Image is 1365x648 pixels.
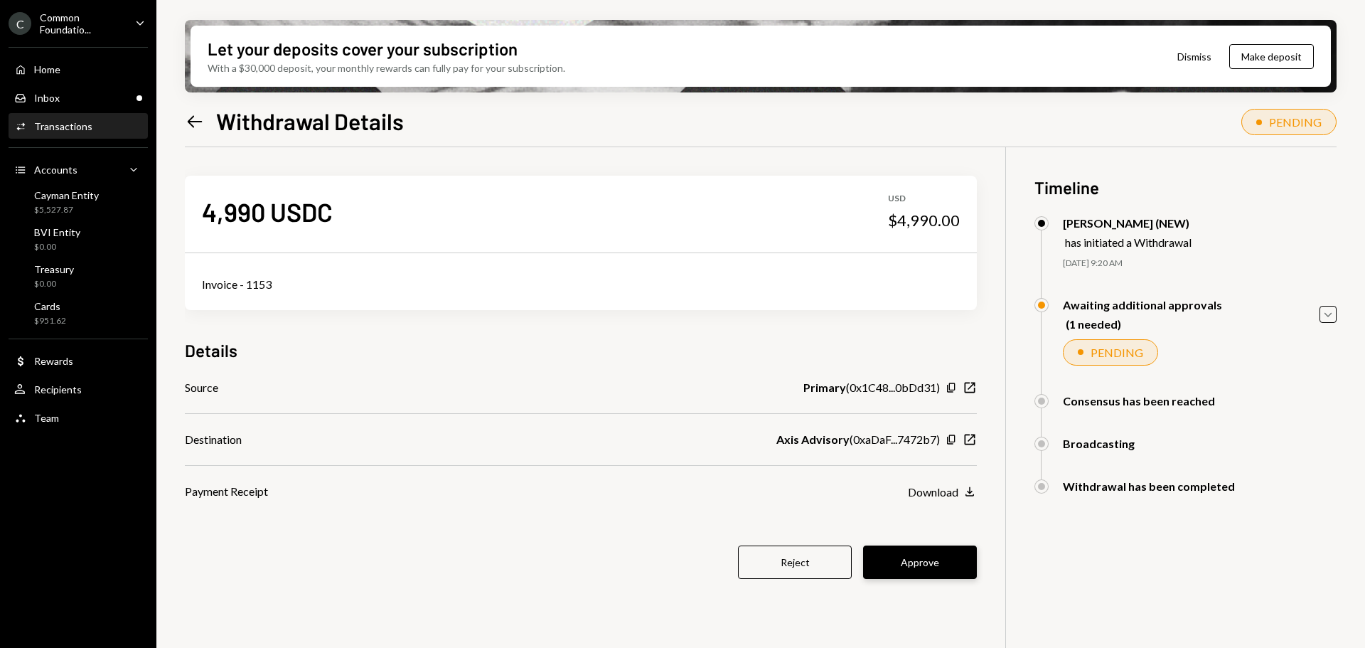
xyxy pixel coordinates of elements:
[34,412,59,424] div: Team
[908,485,958,499] div: Download
[9,222,148,256] a: BVI Entity$0.00
[9,348,148,373] a: Rewards
[185,431,242,448] div: Destination
[1229,44,1314,69] button: Make deposit
[9,113,148,139] a: Transactions
[216,107,404,135] h1: Withdrawal Details
[34,263,74,275] div: Treasury
[738,546,852,579] button: Reject
[34,120,92,132] div: Transactions
[1269,115,1322,129] div: PENDING
[9,56,148,82] a: Home
[1065,235,1192,249] div: has initiated a Withdrawal
[9,156,148,182] a: Accounts
[1160,40,1229,73] button: Dismiss
[1063,298,1222,312] div: Awaiting additional approvals
[803,379,940,396] div: ( 0x1C48...0bDd31 )
[34,164,77,176] div: Accounts
[34,189,99,201] div: Cayman Entity
[1034,176,1337,199] h3: Timeline
[9,85,148,110] a: Inbox
[34,92,60,104] div: Inbox
[776,431,940,448] div: ( 0xaDaF...7472b7 )
[34,383,82,395] div: Recipients
[34,63,60,75] div: Home
[34,241,80,253] div: $0.00
[208,37,518,60] div: Let your deposits cover your subscription
[9,296,148,330] a: Cards$951.62
[9,405,148,430] a: Team
[9,12,31,35] div: C
[185,483,268,500] div: Payment Receipt
[1066,317,1222,331] div: (1 needed)
[40,11,124,36] div: Common Foundatio...
[776,431,850,448] b: Axis Advisory
[803,379,846,396] b: Primary
[1063,394,1215,408] div: Consensus has been reached
[9,185,148,219] a: Cayman Entity$5,527.87
[34,315,66,327] div: $951.62
[888,211,960,230] div: $4,990.00
[202,196,333,228] div: 4,990 USDC
[908,484,977,500] button: Download
[888,193,960,205] div: USD
[1063,216,1192,230] div: [PERSON_NAME] (NEW)
[863,546,977,579] button: Approve
[185,339,237,362] h3: Details
[185,379,218,396] div: Source
[9,376,148,402] a: Recipients
[1063,479,1235,493] div: Withdrawal has been completed
[34,278,74,290] div: $0.00
[34,226,80,238] div: BVI Entity
[34,300,66,312] div: Cards
[9,259,148,293] a: Treasury$0.00
[34,204,99,216] div: $5,527.87
[208,60,565,75] div: With a $30,000 deposit, your monthly rewards can fully pay for your subscription.
[1063,437,1135,450] div: Broadcasting
[1091,346,1143,359] div: PENDING
[1063,257,1337,270] div: [DATE] 9:20 AM
[34,355,73,367] div: Rewards
[202,276,960,293] div: Invoice - 1153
